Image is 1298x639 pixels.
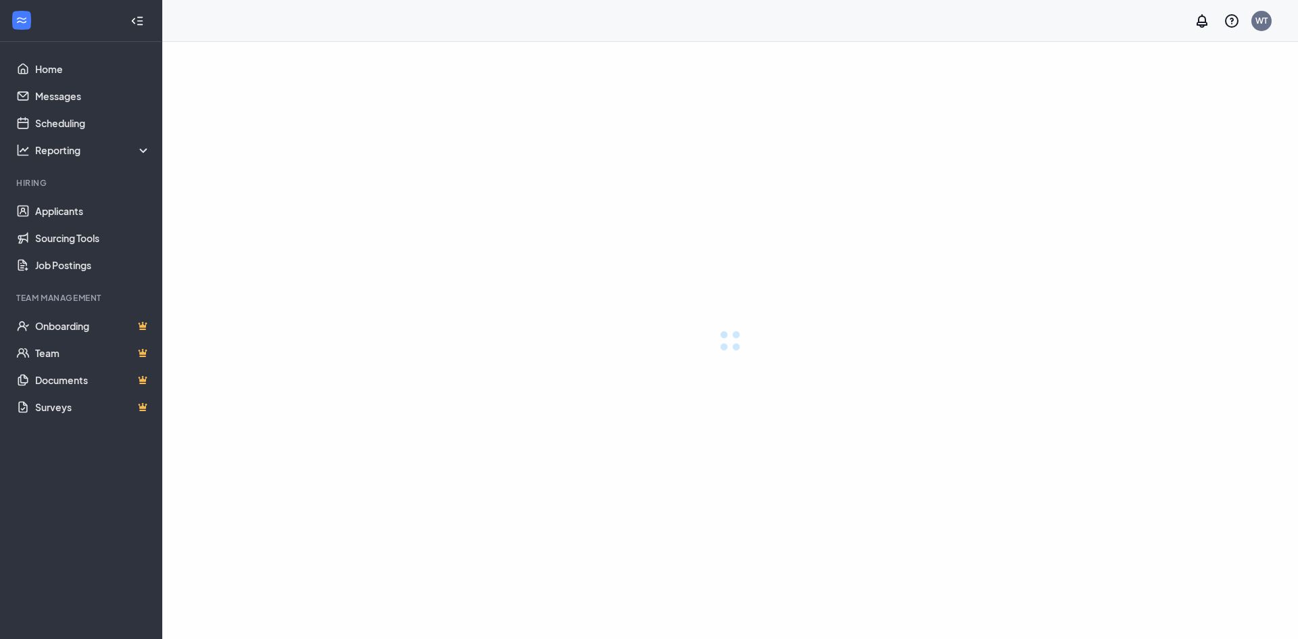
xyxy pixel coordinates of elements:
[35,339,151,366] a: TeamCrown
[35,143,151,157] div: Reporting
[35,366,151,394] a: DocumentsCrown
[1224,13,1240,29] svg: QuestionInfo
[130,14,144,28] svg: Collapse
[1194,13,1210,29] svg: Notifications
[35,394,151,421] a: SurveysCrown
[16,292,148,304] div: Team Management
[35,55,151,82] a: Home
[35,82,151,110] a: Messages
[16,177,148,189] div: Hiring
[35,197,151,224] a: Applicants
[15,14,28,27] svg: WorkstreamLogo
[35,312,151,339] a: OnboardingCrown
[16,143,30,157] svg: Analysis
[35,252,151,279] a: Job Postings
[35,224,151,252] a: Sourcing Tools
[35,110,151,137] a: Scheduling
[1255,15,1268,26] div: WT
